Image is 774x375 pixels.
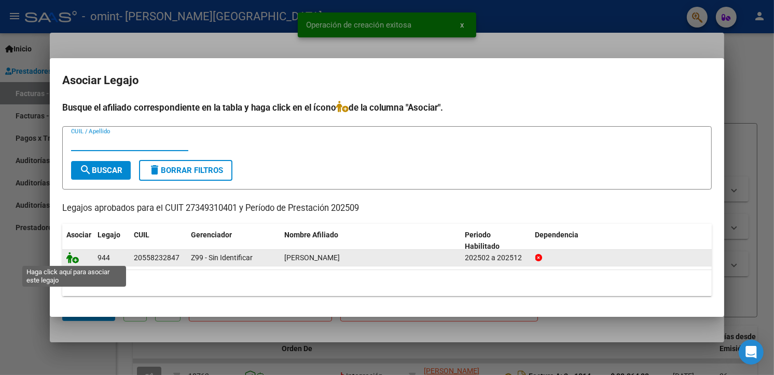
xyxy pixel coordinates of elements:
[148,164,161,176] mat-icon: delete
[62,202,712,215] p: Legajos aprobados para el CUIT 27349310401 y Período de Prestación 202509
[531,224,712,258] datatable-header-cell: Dependencia
[79,164,92,176] mat-icon: search
[62,71,712,90] h2: Asociar Legajo
[191,231,232,239] span: Gerenciador
[71,161,131,180] button: Buscar
[465,252,527,264] div: 202502 a 202512
[284,231,338,239] span: Nombre Afiliado
[93,224,130,258] datatable-header-cell: Legajo
[79,166,122,175] span: Buscar
[461,224,531,258] datatable-header-cell: Periodo Habilitado
[130,224,187,258] datatable-header-cell: CUIL
[280,224,461,258] datatable-header-cell: Nombre Afiliado
[535,231,579,239] span: Dependencia
[66,231,91,239] span: Asociar
[284,253,340,262] span: VELARDEZ FRANCESCO
[62,101,712,114] h4: Busque el afiliado correspondiente en la tabla y haga click en el ícono de la columna "Asociar".
[134,252,179,264] div: 20558232847
[187,224,280,258] datatable-header-cell: Gerenciador
[98,253,110,262] span: 944
[148,166,223,175] span: Borrar Filtros
[191,253,253,262] span: Z99 - Sin Identificar
[134,231,149,239] span: CUIL
[739,340,764,365] div: Open Intercom Messenger
[465,231,500,251] span: Periodo Habilitado
[62,224,93,258] datatable-header-cell: Asociar
[62,270,712,296] div: 1 registros
[98,231,120,239] span: Legajo
[139,160,232,181] button: Borrar Filtros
